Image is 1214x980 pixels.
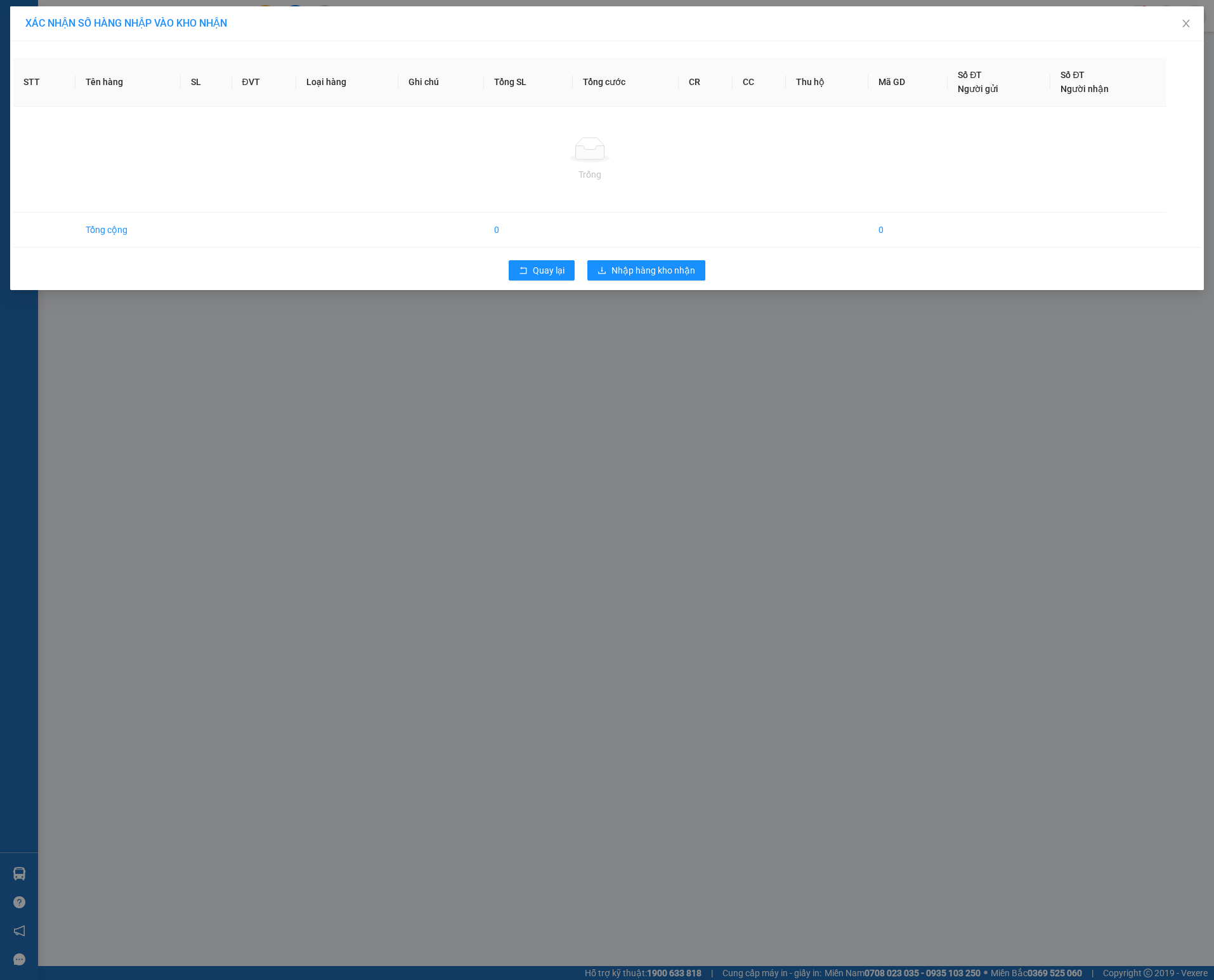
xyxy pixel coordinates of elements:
td: 0 [868,213,948,248]
th: Tên hàng [75,58,181,107]
div: Trống [23,168,1156,182]
span: download [597,266,606,276]
button: downloadNhập hàng kho nhận [587,260,705,281]
th: SL [181,58,232,107]
th: CC [733,58,786,107]
span: Quay lại [533,263,565,277]
th: Loại hàng [296,58,398,107]
td: Tổng cộng [75,213,181,248]
span: XÁC NHẬN SỐ HÀNG NHẬP VÀO KHO NHẬN [25,17,227,29]
span: close [1181,18,1191,29]
span: Người nhận [1061,84,1109,94]
th: Ghi chú [398,58,484,107]
th: Thu hộ [786,58,868,107]
th: ĐVT [232,58,297,107]
button: Close [1168,6,1204,42]
span: Số ĐT [1061,70,1085,80]
th: CR [679,58,732,107]
span: rollback [519,266,528,276]
td: 0 [484,213,573,248]
th: Tổng SL [484,58,573,107]
span: Nhập hàng kho nhận [611,263,695,277]
th: Tổng cước [573,58,679,107]
span: Số ĐT [958,70,982,80]
th: STT [13,58,75,107]
th: Mã GD [868,58,948,107]
button: rollbackQuay lại [509,260,575,281]
span: Người gửi [958,84,998,94]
